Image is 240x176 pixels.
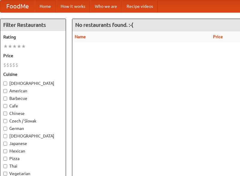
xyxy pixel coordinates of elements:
input: Barbecue [3,97,7,100]
input: American [3,89,7,93]
a: Name [75,34,86,39]
a: Recipe videos [122,0,158,12]
label: Barbecue [3,95,63,101]
li: $ [6,62,9,68]
li: ★ [12,43,17,50]
h4: Filter Restaurants [0,19,66,31]
h5: Cuisine [3,71,63,77]
h5: Price [3,53,63,59]
label: Thai [3,163,63,169]
input: Chinese [3,112,7,116]
label: [DEMOGRAPHIC_DATA] [3,133,63,139]
label: Pizza [3,156,63,162]
label: [DEMOGRAPHIC_DATA] [3,80,63,86]
li: $ [9,62,12,68]
input: Mexican [3,149,7,153]
label: Cafe [3,103,63,109]
a: Who we are [90,0,122,12]
a: FoodMe [0,0,35,12]
li: ★ [8,43,12,50]
label: Mexican [3,148,63,154]
input: Vegetarian [3,172,7,176]
a: How it works [56,0,90,12]
li: ★ [21,43,26,50]
label: Japanese [3,140,63,147]
input: Pizza [3,157,7,161]
li: $ [15,62,18,68]
input: [DEMOGRAPHIC_DATA] [3,82,7,85]
input: Czech / Slovak [3,119,7,123]
ng-pluralize: No restaurants found. :-( [75,22,133,28]
li: ★ [3,43,8,50]
li: ★ [17,43,21,50]
input: Thai [3,164,7,168]
input: [DEMOGRAPHIC_DATA] [3,134,7,138]
label: American [3,88,63,94]
input: German [3,127,7,131]
label: German [3,125,63,131]
h5: Rating [3,34,63,40]
li: $ [12,62,15,68]
input: Japanese [3,142,7,146]
label: Chinese [3,110,63,116]
label: Czech / Slovak [3,118,63,124]
a: Home [35,0,56,12]
a: Price [213,34,223,39]
li: $ [3,62,6,68]
input: Cafe [3,104,7,108]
